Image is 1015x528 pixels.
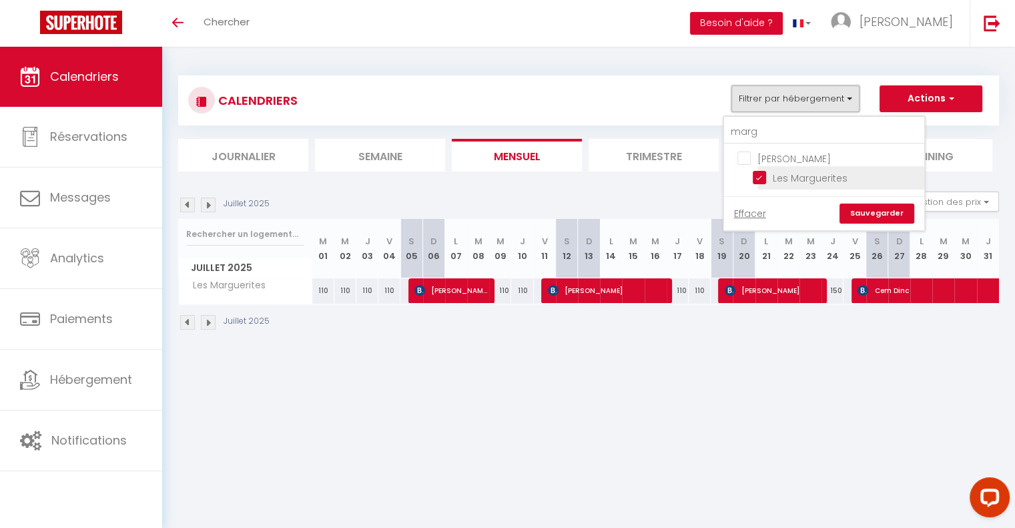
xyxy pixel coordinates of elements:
span: Calendriers [50,68,119,85]
abbr: V [852,235,858,248]
th: 31 [977,219,999,278]
th: 09 [489,219,511,278]
iframe: LiveChat chat widget [959,472,1015,528]
li: Trimestre [589,139,719,172]
abbr: J [365,235,370,248]
th: 28 [910,219,932,278]
th: 12 [556,219,578,278]
abbr: L [764,235,768,248]
abbr: M [496,235,504,248]
th: 30 [954,219,976,278]
span: Analytics [50,250,104,266]
th: 10 [511,219,533,278]
input: Rechercher un logement... [186,222,304,246]
abbr: J [830,235,835,248]
div: 110 [334,278,356,303]
button: Besoin d'aide ? [690,12,783,35]
th: 18 [689,219,711,278]
span: [PERSON_NAME] [725,278,820,303]
span: Réservations [50,128,127,145]
abbr: M [319,235,327,248]
abbr: J [520,235,525,248]
div: 110 [667,278,689,303]
abbr: M [651,235,659,248]
abbr: D [896,235,902,248]
abbr: S [719,235,725,248]
span: [PERSON_NAME] [860,13,953,30]
abbr: S [564,235,570,248]
th: 29 [932,219,954,278]
abbr: D [430,235,437,248]
button: Actions [880,85,982,112]
img: logout [984,15,1000,31]
abbr: D [741,235,747,248]
li: Planning [862,139,992,172]
th: 07 [445,219,467,278]
abbr: S [408,235,414,248]
abbr: M [784,235,792,248]
th: 19 [711,219,733,278]
div: 110 [511,278,533,303]
button: Gestion des prix [900,192,999,212]
th: 25 [843,219,866,278]
div: 110 [356,278,378,303]
span: Juillet 2025 [179,258,312,278]
th: 20 [733,219,755,278]
abbr: V [697,235,703,248]
li: Semaine [315,139,445,172]
th: 01 [312,219,334,278]
span: Les Marguerites [181,278,269,293]
th: 13 [578,219,600,278]
div: Filtrer par hébergement [723,115,926,232]
abbr: V [386,235,392,248]
p: Juillet 2025 [224,315,270,328]
abbr: J [675,235,680,248]
span: Hébergement [50,371,132,388]
input: Rechercher un logement... [724,120,924,144]
th: 27 [888,219,910,278]
li: Mensuel [452,139,582,172]
span: Messages [50,189,111,206]
th: 17 [667,219,689,278]
th: 16 [645,219,667,278]
abbr: M [962,235,970,248]
span: Notifications [51,432,127,449]
abbr: S [874,235,880,248]
div: 110 [489,278,511,303]
th: 05 [400,219,422,278]
th: 06 [423,219,445,278]
button: Filtrer par hébergement [731,85,860,112]
abbr: V [542,235,548,248]
div: 150 [821,278,843,303]
th: 24 [821,219,843,278]
th: 22 [777,219,799,278]
abbr: M [474,235,482,248]
th: 08 [467,219,489,278]
img: Super Booking [40,11,122,34]
th: 14 [600,219,622,278]
abbr: M [629,235,637,248]
th: 26 [866,219,888,278]
th: 15 [622,219,644,278]
abbr: D [586,235,593,248]
a: Effacer [734,206,766,221]
abbr: M [341,235,349,248]
h3: CALENDRIERS [215,85,298,115]
li: Journalier [178,139,308,172]
abbr: L [454,235,458,248]
span: [PERSON_NAME] [414,278,488,303]
span: Paiements [50,310,113,327]
div: 110 [312,278,334,303]
th: 21 [755,219,777,278]
abbr: M [807,235,815,248]
div: 110 [378,278,400,303]
img: ... [831,12,851,32]
th: 04 [378,219,400,278]
a: Sauvegarder [839,204,914,224]
th: 03 [356,219,378,278]
span: Chercher [204,15,250,29]
th: 23 [799,219,821,278]
abbr: L [920,235,924,248]
span: [PERSON_NAME] [548,278,665,303]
